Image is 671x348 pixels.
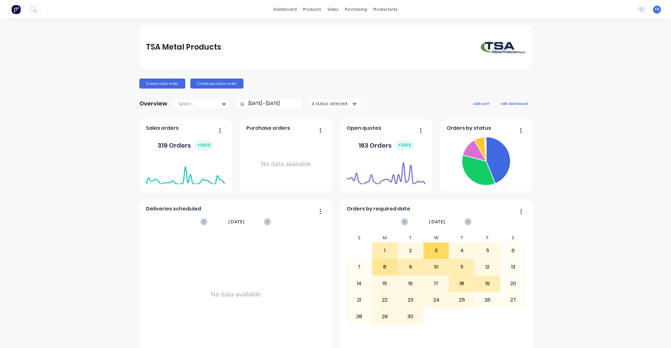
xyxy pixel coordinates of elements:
[228,218,245,225] span: [DATE]
[139,97,167,110] div: Overview
[469,99,493,107] button: add card
[270,5,300,14] a: dashboard
[449,292,474,308] div: 25
[246,124,290,132] span: Purchase orders
[146,41,221,53] div: TSA Metal Products
[324,5,342,14] div: sales
[424,243,449,258] div: 3
[500,233,526,242] div: S
[372,259,398,275] div: 8
[372,308,398,324] div: 29
[146,205,201,213] span: Deliveries scheduled
[449,259,474,275] div: 11
[500,292,526,308] div: 27
[398,308,423,324] div: 30
[429,218,445,225] span: [DATE]
[370,5,401,14] div: productivity
[424,259,449,275] div: 10
[11,5,21,14] img: Factory
[398,292,423,308] div: 23
[424,292,449,308] div: 24
[347,259,372,275] div: 7
[372,292,398,308] div: 22
[497,99,532,107] button: edit dashboard
[398,243,423,258] div: 2
[346,233,372,242] div: S
[146,124,179,132] span: Sales orders
[424,276,449,291] div: 17
[246,134,325,194] div: No data available
[447,124,491,132] span: Orders by status
[300,5,324,14] div: products
[139,79,185,89] button: Create sales order
[475,243,500,258] div: 5
[359,140,414,150] div: 163 Orders
[449,233,475,242] div: T
[475,259,500,275] div: 12
[312,100,351,107] div: 4 status selected
[398,276,423,291] div: 16
[398,259,423,275] div: 9
[342,5,370,14] div: purchasing
[500,259,526,275] div: 13
[190,79,243,89] button: Create purchase order
[423,233,449,242] div: W
[347,276,372,291] div: 14
[372,243,398,258] div: 1
[347,124,381,132] span: Open quotes
[500,276,526,291] div: 20
[655,7,659,12] span: TR
[449,276,474,291] div: 18
[398,233,423,242] div: T
[158,140,213,150] div: 319 Orders
[475,292,500,308] div: 26
[195,140,213,150] div: + 100 %
[500,243,526,258] div: 6
[481,41,525,54] img: TSA Metal Products
[395,140,414,150] div: + 100 %
[475,276,500,291] div: 19
[308,99,362,108] button: 4 status selected
[475,233,500,242] div: F
[347,292,372,308] div: 21
[372,233,398,242] div: M
[449,243,474,258] div: 4
[347,308,372,324] div: 28
[372,276,398,291] div: 15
